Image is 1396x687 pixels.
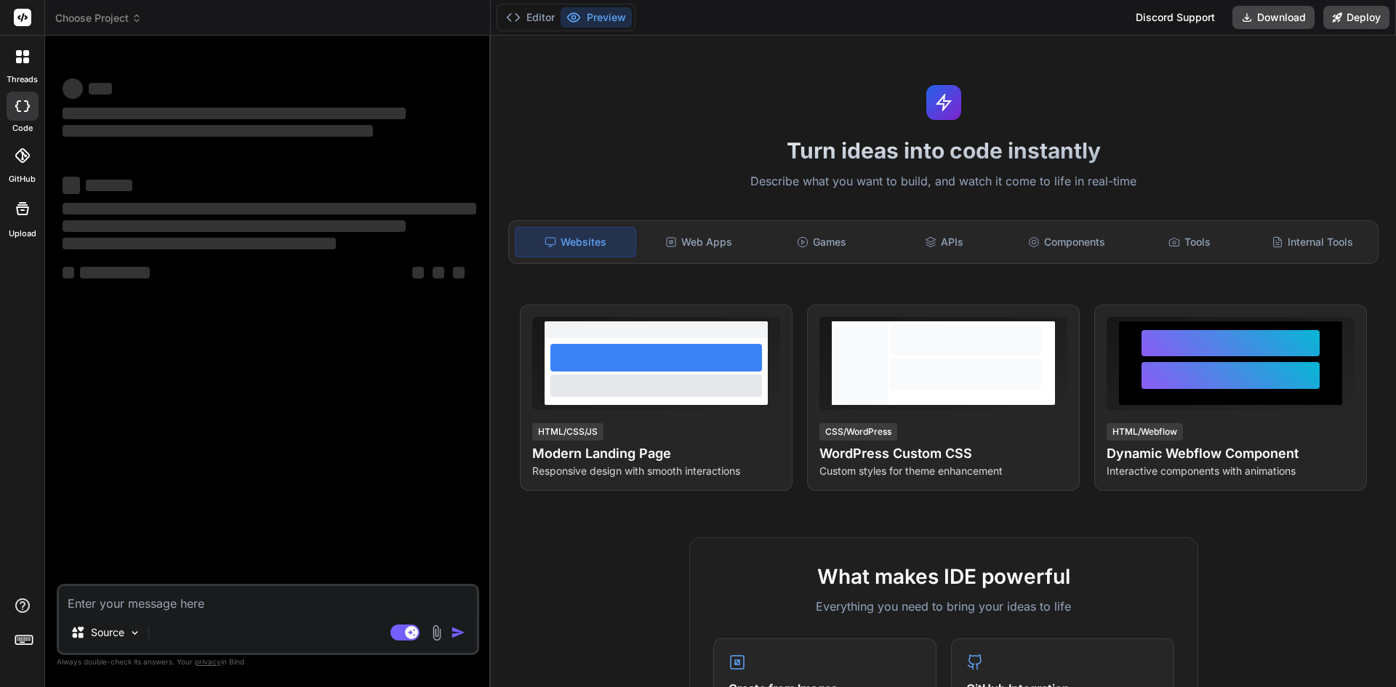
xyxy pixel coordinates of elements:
img: icon [451,625,465,640]
span: Choose Project [55,11,142,25]
span: ‌ [63,203,476,214]
div: Websites [515,227,636,257]
span: ‌ [86,180,132,191]
label: threads [7,73,38,86]
div: Discord Support [1127,6,1224,29]
button: Deploy [1323,6,1389,29]
span: ‌ [63,267,74,278]
p: Responsive design with smooth interactions [532,464,780,478]
div: CSS/WordPress [819,423,897,441]
span: ‌ [63,79,83,99]
h4: Dynamic Webflow Component [1107,443,1355,464]
h4: Modern Landing Page [532,443,780,464]
div: Web Apps [639,227,759,257]
span: ‌ [89,83,112,95]
p: Custom styles for theme enhancement [819,464,1067,478]
span: ‌ [412,267,424,278]
span: ‌ [453,267,465,278]
p: Source [91,625,124,640]
span: ‌ [80,267,150,278]
h4: WordPress Custom CSS [819,443,1067,464]
img: Pick Models [129,627,141,639]
label: code [12,122,33,134]
div: APIs [884,227,1004,257]
p: Interactive components with animations [1107,464,1355,478]
button: Download [1232,6,1315,29]
div: Components [1007,227,1127,257]
div: Internal Tools [1252,227,1372,257]
span: ‌ [63,177,80,194]
img: attachment [428,624,445,641]
div: Games [762,227,882,257]
span: ‌ [63,125,373,137]
span: privacy [195,657,221,666]
p: Always double-check its answers. Your in Bind [57,655,479,669]
button: Preview [561,7,632,28]
span: ‌ [63,108,406,119]
button: Editor [500,7,561,28]
span: ‌ [63,220,406,232]
label: Upload [9,228,36,240]
span: ‌ [433,267,444,278]
div: HTML/Webflow [1107,423,1183,441]
h2: What makes IDE powerful [713,561,1174,592]
h1: Turn ideas into code instantly [500,137,1387,164]
label: GitHub [9,173,36,185]
p: Describe what you want to build, and watch it come to life in real-time [500,172,1387,191]
p: Everything you need to bring your ideas to life [713,598,1174,615]
div: HTML/CSS/JS [532,423,603,441]
span: ‌ [63,238,336,249]
div: Tools [1130,227,1250,257]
